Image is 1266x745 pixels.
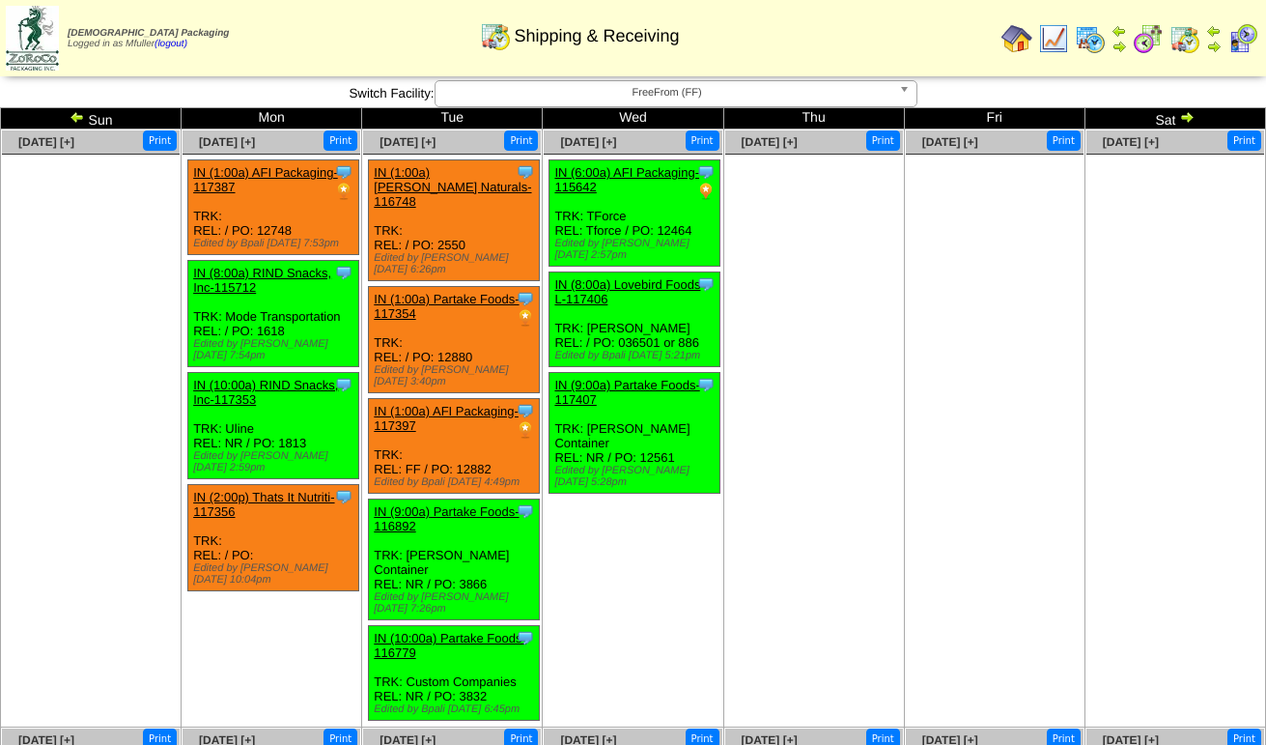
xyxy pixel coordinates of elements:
[70,109,85,125] img: arrowleft.gif
[723,108,904,129] td: Thu
[504,130,538,151] button: Print
[188,373,359,479] div: TRK: Uline REL: NR / PO: 1813
[374,703,539,715] div: Edited by Bpali [DATE] 6:45pm
[374,292,519,321] a: IN (1:00a) Partake Foods-117354
[188,261,359,367] div: TRK: Mode Transportation REL: / PO: 1618
[1075,23,1106,54] img: calendarprod.gif
[1084,108,1265,129] td: Sat
[866,130,900,151] button: Print
[549,272,720,367] div: TRK: [PERSON_NAME] REL: / PO: 036501 or 886
[554,277,700,306] a: IN (8:00a) Lovebird Foods L-117406
[334,375,353,394] img: Tooltip
[18,135,74,149] a: [DATE] [+]
[1111,23,1127,39] img: arrowleft.gif
[369,160,540,281] div: TRK: REL: / PO: 2550
[1227,23,1258,54] img: calendarcustomer.gif
[516,289,535,308] img: Tooltip
[696,162,716,182] img: Tooltip
[443,81,891,104] span: FreeFrom (FF)
[193,266,331,295] a: IN (8:00a) RIND Snacks, Inc-115712
[1169,23,1200,54] img: calendarinout.gif
[1133,23,1164,54] img: calendarblend.gif
[334,182,353,201] img: PO
[374,591,539,615] div: Edited by [PERSON_NAME] [DATE] 7:26pm
[182,108,362,129] td: Mon
[188,485,359,591] div: TRK: REL: / PO:
[324,130,357,151] button: Print
[554,350,719,361] div: Edited by Bpali [DATE] 5:21pm
[193,238,358,249] div: Edited by Bpali [DATE] 7:53pm
[696,375,716,394] img: Tooltip
[369,500,540,620] div: TRK: [PERSON_NAME] Container REL: NR / PO: 3866
[514,26,679,46] span: Shipping & Receiving
[696,182,716,201] img: PO
[516,628,535,647] img: Tooltip
[742,135,798,149] a: [DATE] [+]
[516,501,535,521] img: Tooltip
[369,626,540,721] div: TRK: Custom Companies REL: NR / PO: 3832
[1179,109,1195,125] img: arrowright.gif
[199,135,255,149] a: [DATE] [+]
[68,28,229,49] span: Logged in as Mfuller
[554,238,719,261] div: Edited by [PERSON_NAME] [DATE] 2:57pm
[369,399,540,494] div: TRK: REL: FF / PO: 12882
[554,378,699,407] a: IN (9:00a) Partake Foods-117407
[193,562,358,586] div: Edited by [PERSON_NAME] [DATE] 10:04pm
[1001,23,1032,54] img: home.gif
[334,162,353,182] img: Tooltip
[374,504,519,533] a: IN (9:00a) Partake Foods-116892
[922,135,978,149] a: [DATE] [+]
[554,165,699,194] a: IN (6:00a) AFI Packaging-115642
[516,162,535,182] img: Tooltip
[374,404,519,433] a: IN (1:00a) AFI Packaging-117397
[374,476,539,488] div: Edited by Bpali [DATE] 4:49pm
[374,252,539,275] div: Edited by [PERSON_NAME] [DATE] 6:26pm
[6,6,59,71] img: zoroco-logo-small.webp
[554,465,719,488] div: Edited by [PERSON_NAME] [DATE] 5:28pm
[1103,135,1159,149] a: [DATE] [+]
[1047,130,1081,151] button: Print
[516,308,535,328] img: PO
[155,39,187,49] a: (logout)
[193,338,358,361] div: Edited by [PERSON_NAME] [DATE] 7:54pm
[516,420,535,440] img: PO
[369,287,540,393] div: TRK: REL: / PO: 12880
[560,135,616,149] a: [DATE] [+]
[193,165,338,194] a: IN (1:00a) AFI Packaging-117387
[696,274,716,294] img: Tooltip
[516,401,535,420] img: Tooltip
[380,135,436,149] a: [DATE] [+]
[1206,23,1222,39] img: arrowleft.gif
[334,487,353,506] img: Tooltip
[1206,39,1222,54] img: arrowright.gif
[193,490,334,519] a: IN (2:00p) Thats It Nutriti-117356
[143,130,177,151] button: Print
[374,364,539,387] div: Edited by [PERSON_NAME] [DATE] 3:40pm
[68,28,229,39] span: [DEMOGRAPHIC_DATA] Packaging
[904,108,1084,129] td: Fri
[374,631,526,660] a: IN (10:00a) Partake Foods-116779
[1038,23,1069,54] img: line_graph.gif
[480,20,511,51] img: calendarinout.gif
[549,160,720,267] div: TRK: TForce REL: Tforce / PO: 12464
[549,373,720,494] div: TRK: [PERSON_NAME] Container REL: NR / PO: 12561
[1227,130,1261,151] button: Print
[1111,39,1127,54] img: arrowright.gif
[193,450,358,473] div: Edited by [PERSON_NAME] [DATE] 2:59pm
[188,160,359,255] div: TRK: REL: / PO: 12748
[193,378,338,407] a: IN (10:00a) RIND Snacks, Inc-117353
[543,108,723,129] td: Wed
[362,108,543,129] td: Tue
[374,165,531,209] a: IN (1:00a) [PERSON_NAME] Naturals-116748
[334,263,353,282] img: Tooltip
[1,108,182,129] td: Sun
[686,130,719,151] button: Print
